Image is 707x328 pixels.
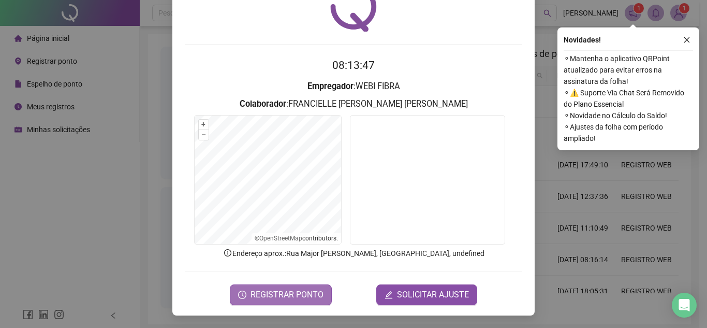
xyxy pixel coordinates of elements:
h3: : FRANCIELLE [PERSON_NAME] [PERSON_NAME] [185,97,522,111]
span: REGISTRAR PONTO [251,289,323,301]
span: ⚬ Mantenha o aplicativo QRPoint atualizado para evitar erros na assinatura da folha! [564,53,693,87]
li: © contributors. [255,235,338,242]
button: REGISTRAR PONTO [230,284,332,305]
span: close [683,36,690,44]
div: Open Intercom Messenger [672,293,697,318]
span: ⚬ Ajustes da folha com período ampliado! [564,121,693,144]
span: ⚬ ⚠️ Suporte Via Chat Será Removido do Plano Essencial [564,87,693,110]
span: info-circle [223,248,232,258]
span: SOLICITAR AJUSTE [397,289,469,301]
span: clock-circle [238,291,246,299]
strong: Empregador [307,81,353,91]
time: 08:13:47 [332,59,375,72]
span: ⚬ Novidade no Cálculo do Saldo! [564,110,693,121]
button: editSOLICITAR AJUSTE [376,284,477,305]
button: – [199,130,209,140]
p: Endereço aprox. : Rua Major [PERSON_NAME], [GEOGRAPHIC_DATA], undefined [185,248,522,259]
button: + [199,120,209,130]
span: edit [385,291,393,299]
a: OpenStreetMap [259,235,302,242]
h3: : WEBI FIBRA [185,80,522,93]
strong: Colaborador [240,99,286,109]
span: Novidades ! [564,34,601,46]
